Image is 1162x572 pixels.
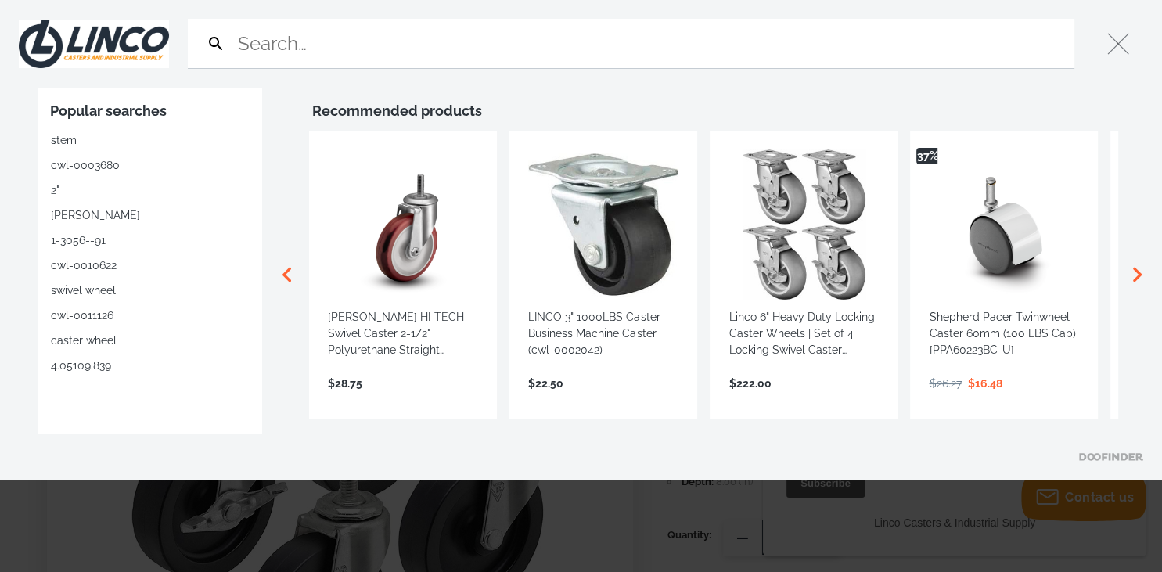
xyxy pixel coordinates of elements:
div: Suggestion: shepard [50,203,250,228]
span: cwl-0003680 [51,157,120,174]
span: Linco Casters & Industrial Supply [111,328,272,340]
strong: Sign up and Save 10% On Your Order [67,182,316,197]
div: Suggestion: cwl-0010622 [50,253,250,278]
button: Select suggestion: 4.05109.839 [50,353,250,378]
span: 1-3056--91 [51,232,106,249]
button: Select suggestion: cwl-0003680 [50,153,250,178]
span: [PERSON_NAME] [51,207,140,224]
button: Select suggestion: 1-3056--91 [50,228,250,253]
span: swivel wheel [51,282,116,299]
div: Suggestion: swivel wheel [50,278,250,303]
div: Suggestion: caster wheel [50,328,250,353]
span: cwl-0011126 [51,308,113,324]
span: stem [51,132,77,149]
span: caster wheel [51,333,117,349]
svg: Scroll left [272,259,303,290]
div: Suggestion: cwl-0003680 [50,153,250,178]
a: Doofinder home page [1079,453,1143,461]
div: Suggestion: stem [50,128,250,153]
div: Suggestion: cwl-0011126 [50,303,250,328]
div: Popular searches [50,100,250,121]
button: Select suggestion: shepard [50,203,250,228]
span: 2" [51,182,59,199]
button: Select suggestion: cwl-0010622 [50,253,250,278]
button: Select suggestion: swivel wheel [50,278,250,303]
button: Close [1093,19,1143,69]
span: cwl-0010622 [51,257,117,274]
div: Suggestion: 2" [50,178,250,203]
svg: Search [207,34,225,53]
input: Search… [235,19,1068,68]
button: Select suggestion: stem [50,128,250,153]
button: Select suggestion: cwl-0011126 [50,303,250,328]
button: Select suggestion: 2" [50,178,250,203]
label: Email Address [23,215,360,234]
button: Subscribe [17,23,95,52]
div: Recommended products [312,100,1143,121]
button: Select suggestion: caster wheel [50,328,250,353]
div: Suggestion: 1-3056--91 [50,228,250,253]
svg: Scroll right [1121,259,1153,290]
span: 4.05109.839 [51,358,111,374]
img: Close [19,20,169,68]
input: Subscribe [23,281,102,309]
div: Suggestion: 4.05109.839 [50,353,250,378]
